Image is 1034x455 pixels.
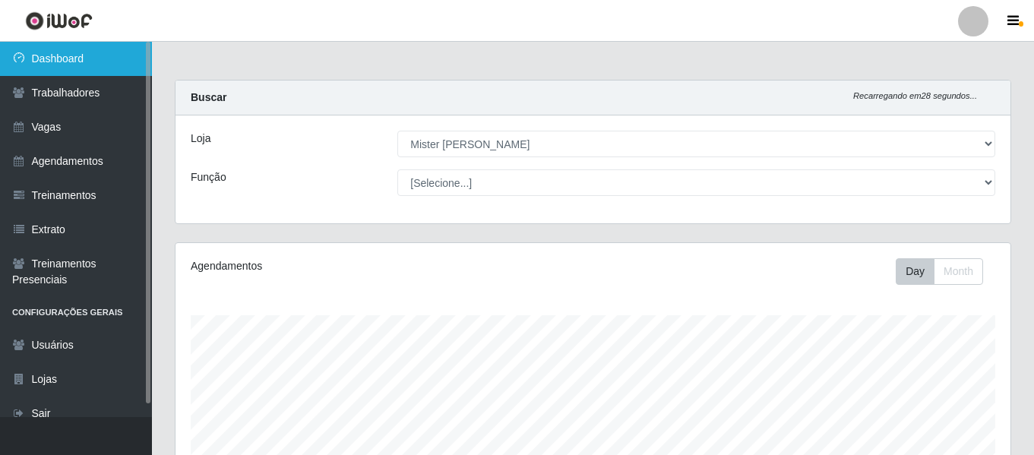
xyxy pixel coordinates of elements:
button: Month [934,258,983,285]
button: Day [896,258,934,285]
label: Função [191,169,226,185]
i: Recarregando em 28 segundos... [853,91,977,100]
div: Toolbar with button groups [896,258,995,285]
img: CoreUI Logo [25,11,93,30]
label: Loja [191,131,210,147]
strong: Buscar [191,91,226,103]
div: First group [896,258,983,285]
div: Agendamentos [191,258,513,274]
